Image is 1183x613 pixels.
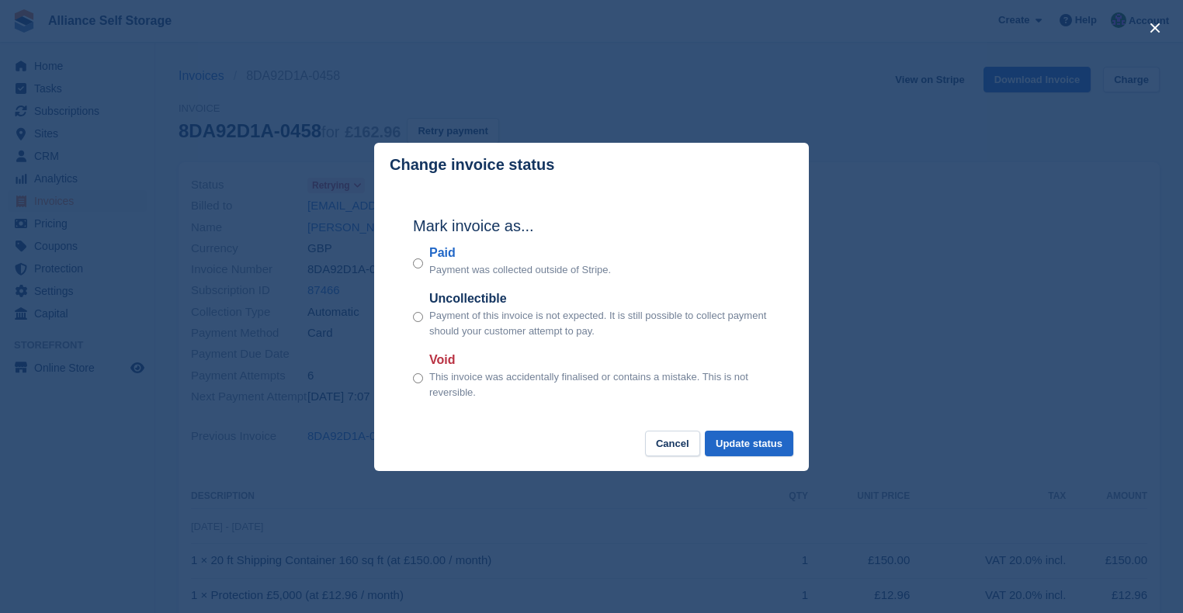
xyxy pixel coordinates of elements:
[429,369,770,400] p: This invoice was accidentally finalised or contains a mistake. This is not reversible.
[645,431,700,456] button: Cancel
[429,244,611,262] label: Paid
[1143,16,1167,40] button: close
[429,308,770,338] p: Payment of this invoice is not expected. It is still possible to collect payment should your cust...
[705,431,793,456] button: Update status
[390,156,554,174] p: Change invoice status
[413,214,770,237] h2: Mark invoice as...
[429,262,611,278] p: Payment was collected outside of Stripe.
[429,289,770,308] label: Uncollectible
[429,351,770,369] label: Void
